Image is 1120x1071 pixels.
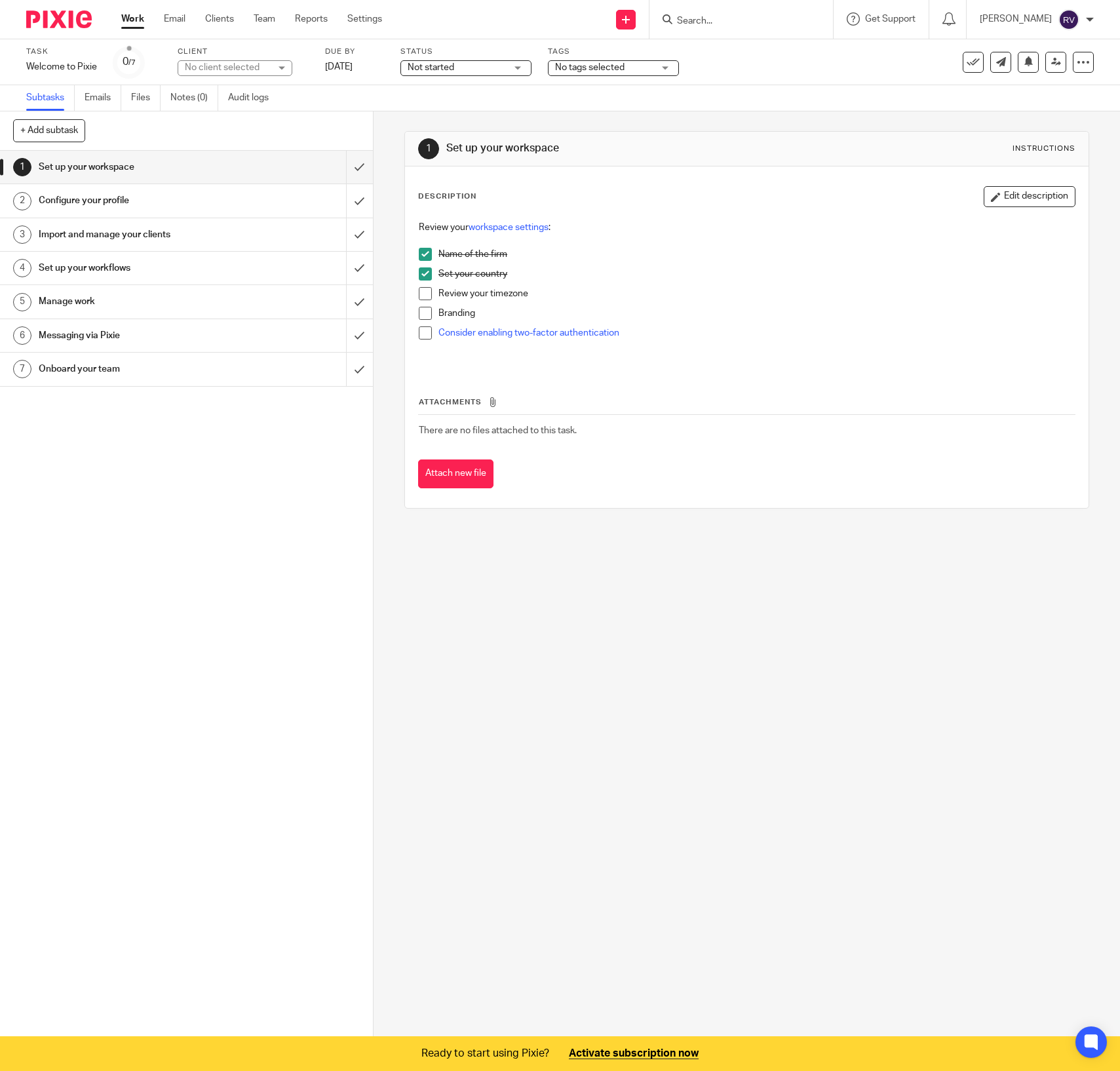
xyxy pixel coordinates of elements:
div: 0 [123,54,136,69]
a: Subtasks [26,85,75,111]
h1: Set up your workspace [446,142,775,155]
h1: Manage work [39,292,235,311]
div: 3 [13,225,31,244]
h1: Import and manage your clients [39,225,235,244]
a: Audit logs [228,85,279,111]
a: Settings [347,12,382,26]
p: Review your : [419,221,1074,234]
label: Tags [548,47,679,57]
p: Set your country [438,267,1074,281]
h1: Set up your workflows [39,258,235,278]
span: Attachments [419,399,482,406]
label: Status [400,47,531,57]
a: Consider enabling two-factor authentication [438,328,619,338]
a: Clients [205,12,234,26]
span: There are no files attached to this task. [419,426,577,435]
h1: Onboard your team [39,359,235,379]
span: Not started [408,63,454,72]
span: [DATE] [325,62,353,71]
label: Task [26,47,97,57]
a: Notes (0) [170,85,218,111]
div: 1 [13,158,31,176]
p: Name of the firm [438,248,1074,261]
div: 5 [13,293,31,311]
div: Welcome to Pixie [26,60,97,73]
a: Reports [295,12,328,26]
button: Attach new file [418,459,493,489]
img: svg%3E [1058,9,1079,30]
label: Due by [325,47,384,57]
label: Client [178,47,309,57]
div: No client selected [185,61,270,74]
a: Team [254,12,275,26]
div: 1 [418,138,439,159]
a: workspace settings [469,223,549,232]
h1: Set up your workspace [39,157,235,177]
span: Get Support [865,14,916,24]
a: Work [121,12,144,26]
p: [PERSON_NAME] [980,12,1052,26]
h1: Configure your profile [39,191,235,210]
button: Edit description [984,186,1075,207]
p: Review your timezone [438,287,1074,300]
a: Email [164,12,185,26]
p: Branding [438,307,1074,320]
img: Pixie [26,10,92,28]
div: 6 [13,326,31,345]
a: Files [131,85,161,111]
p: Description [418,191,476,202]
h1: Messaging via Pixie [39,326,235,345]
div: 2 [13,192,31,210]
div: Instructions [1013,144,1075,154]
a: Emails [85,85,121,111]
div: 7 [13,360,31,378]
span: No tags selected [555,63,625,72]
small: /7 [128,59,136,66]
input: Search [676,16,794,28]
div: 4 [13,259,31,277]
button: + Add subtask [13,119,85,142]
